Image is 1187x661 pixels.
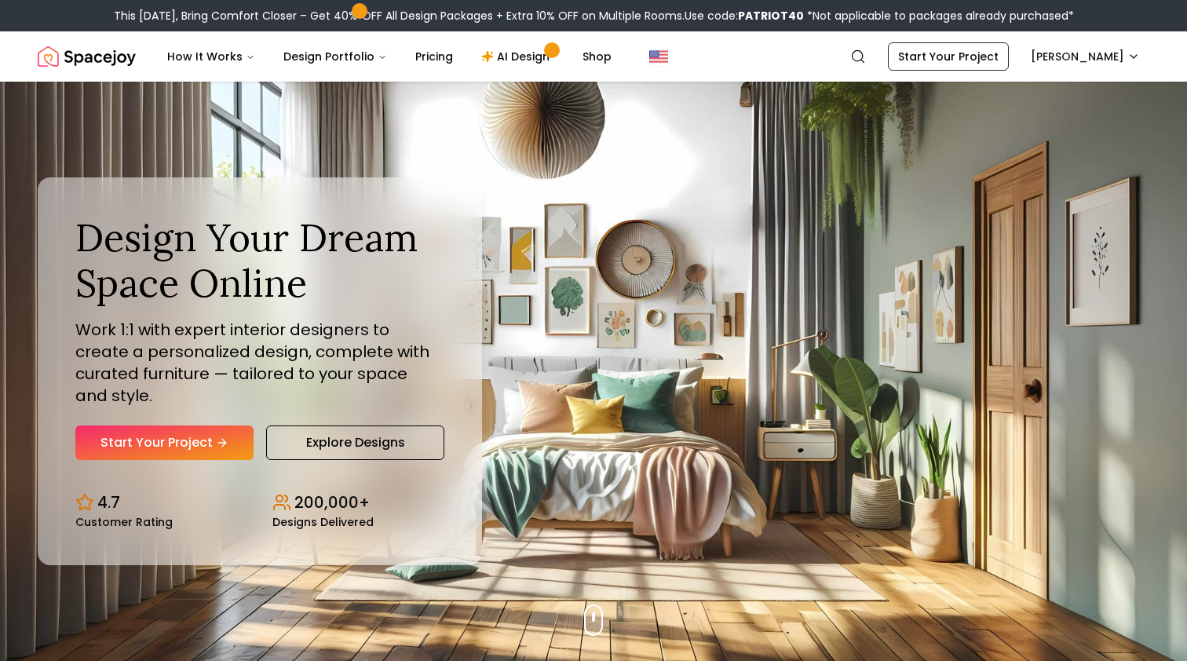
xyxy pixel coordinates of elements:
nav: Main [155,41,624,72]
small: Designs Delivered [272,517,374,528]
small: Customer Rating [75,517,173,528]
p: 4.7 [97,491,120,513]
div: Design stats [75,479,444,528]
a: Start Your Project [888,42,1009,71]
a: Explore Designs [266,425,444,460]
p: 200,000+ [294,491,370,513]
img: Spacejoy Logo [38,41,136,72]
div: This [DATE], Bring Comfort Closer – Get 40% OFF All Design Packages + Extra 10% OFF on Multiple R... [114,8,1074,24]
span: Use code: [685,8,804,24]
span: *Not applicable to packages already purchased* [804,8,1074,24]
img: United States [649,47,668,66]
button: Design Portfolio [271,41,400,72]
p: Work 1:1 with expert interior designers to create a personalized design, complete with curated fu... [75,319,444,407]
a: AI Design [469,41,567,72]
a: Spacejoy [38,41,136,72]
button: How It Works [155,41,268,72]
a: Pricing [403,41,466,72]
nav: Global [38,31,1149,82]
a: Shop [570,41,624,72]
h1: Design Your Dream Space Online [75,215,444,305]
b: PATRIOT40 [738,8,804,24]
button: [PERSON_NAME] [1021,42,1149,71]
a: Start Your Project [75,425,254,460]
